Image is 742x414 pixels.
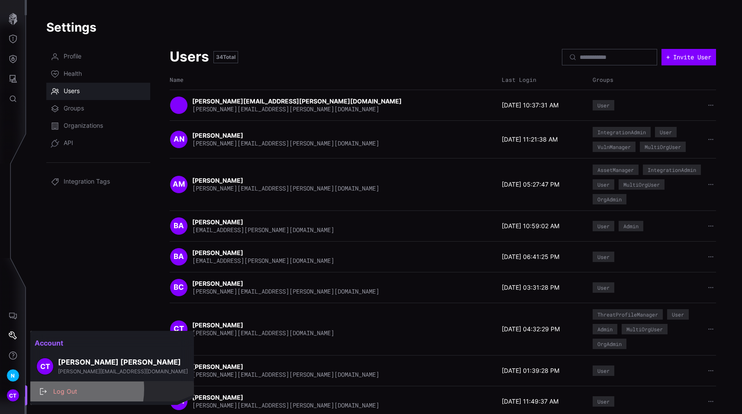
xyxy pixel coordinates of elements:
[58,358,188,367] h3: [PERSON_NAME] [PERSON_NAME]
[30,334,194,352] h2: Account
[30,382,194,401] button: Log Out
[58,368,188,375] span: [PERSON_NAME][EMAIL_ADDRESS][DOMAIN_NAME]
[40,362,50,371] span: CT
[49,386,184,397] div: Log Out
